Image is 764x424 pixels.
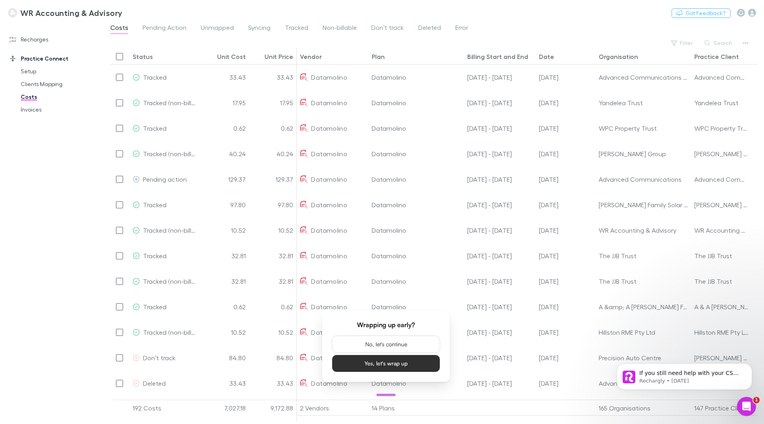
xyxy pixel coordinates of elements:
[35,31,137,38] p: Message from Rechargly, sent 5d ago
[143,201,167,208] span: Tracked
[368,371,464,396] div: Datamolino
[536,192,596,218] div: 08 Sep 2025
[694,167,749,192] div: Advanced Communications [PERSON_NAME] Pty Ltd
[300,328,308,336] img: Datamolino's Logo
[691,400,763,416] div: 147 Practice Clients
[249,269,297,294] div: 32.81
[694,345,749,370] div: [PERSON_NAME] Family Trust
[249,167,297,192] div: 129.37
[464,371,536,396] div: 08 Oct - 09 Aug 25
[249,243,297,269] div: 32.81
[311,65,347,90] span: Datamolino
[694,116,749,141] div: WPC Property Trust
[201,294,249,320] div: 0.62
[249,218,297,243] div: 10.52
[701,38,737,48] button: Search
[201,65,249,90] div: 33.43
[110,24,128,34] span: Costs
[368,167,464,192] div: Datamolino
[536,294,596,320] div: 08 Sep 2025
[464,294,536,320] div: 10 Aug - 08 Sep 25
[300,53,322,61] div: Vendor
[372,53,385,61] div: Plan
[605,347,764,402] iframe: Intercom notifications message
[249,141,297,167] div: 40.24
[13,78,108,90] a: Clients Mapping
[143,73,167,81] span: Tracked
[311,218,347,243] span: Datamolino
[368,65,464,90] div: Datamolino
[201,400,249,416] div: 7,027.18
[323,24,357,34] span: Non-billable
[694,269,732,294] div: The JJB Trust
[536,116,596,141] div: 08 Sep 2025
[143,99,206,106] span: Tracked (non-billable)
[464,269,536,294] div: 08 Oct - 09 Aug 25
[311,243,347,268] span: Datamolino
[599,243,688,268] div: The JJB Trust
[464,192,536,218] div: 10 Aug - 08 Sep 25
[536,243,596,269] div: 08 Sep 2025
[599,218,688,243] div: WR Accounting & Advisory
[599,396,688,421] div: A &amp; A [PERSON_NAME] Family Trust
[694,65,749,90] div: Advanced Communications [PERSON_NAME] Pty Ltd
[599,269,688,294] div: The JJB Trust
[536,218,596,243] div: 08 Sep 2025
[300,201,308,209] img: Datamolino's Logo
[143,175,187,183] span: Pending action
[311,167,347,192] span: Datamolino
[143,124,167,132] span: Tracked
[753,397,760,403] span: 1
[20,8,122,18] h3: WR Accounting & Advisory
[13,90,108,103] a: Costs
[201,90,249,116] div: 17.95
[694,192,749,217] div: [PERSON_NAME] Family Solar Pty Ltd
[694,294,749,319] div: A & A [PERSON_NAME] Family Trust
[368,400,464,416] div: 14 Plans
[285,24,308,34] span: Tracked
[201,218,249,243] div: 10.52
[249,345,297,371] div: 84.80
[311,116,347,141] span: Datamolino
[300,99,308,107] img: Datamolino's Logo
[129,400,201,416] div: 192 Costs
[599,167,688,192] div: Advanced Communications
[311,269,347,294] span: Datamolino
[249,65,297,90] div: 33.43
[536,167,596,192] div: 08 Sep 2025
[371,24,404,34] span: Don’t track
[599,116,688,141] div: WPC Property Trust
[143,328,206,336] span: Tracked (non-billable)
[248,24,270,34] span: Syncing
[143,277,206,285] span: Tracked (non-billable)
[249,400,297,416] div: 9,172.88
[464,345,536,371] div: 08 Oct - 09 Aug 25
[464,396,536,422] div: 08 Oct - 09 Aug 25
[300,252,308,260] img: Datamolino's Logo
[599,320,688,345] div: Hillston RME Pty Ltd
[464,141,536,167] div: 08 Oct - 09 Aug 25
[694,243,732,268] div: The JJB Trust
[300,124,308,132] img: Datamolino's Logo
[143,226,206,234] span: Tracked (non-billable)
[599,294,688,319] div: A &amp; A [PERSON_NAME] Family Trust
[143,252,167,259] span: Tracked
[599,90,688,115] div: Yandelea Trust
[143,303,167,310] span: Tracked
[143,354,176,361] span: Don’t track
[201,116,249,141] div: 0.62
[694,53,739,61] div: Practice Client
[464,243,536,269] div: 10 Aug - 08 Sep 25
[2,33,108,46] a: Recharges
[300,175,308,183] img: Datamolino's Logo
[536,141,596,167] div: 08 Sep 2025
[464,90,536,116] div: 08 Oct - 09 Aug 25
[667,38,697,48] button: Filter
[201,24,234,34] span: Unmapped
[249,192,297,218] div: 97.80
[264,53,293,61] div: Unit Price
[311,192,347,217] span: Datamolino
[368,116,464,141] div: Datamolino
